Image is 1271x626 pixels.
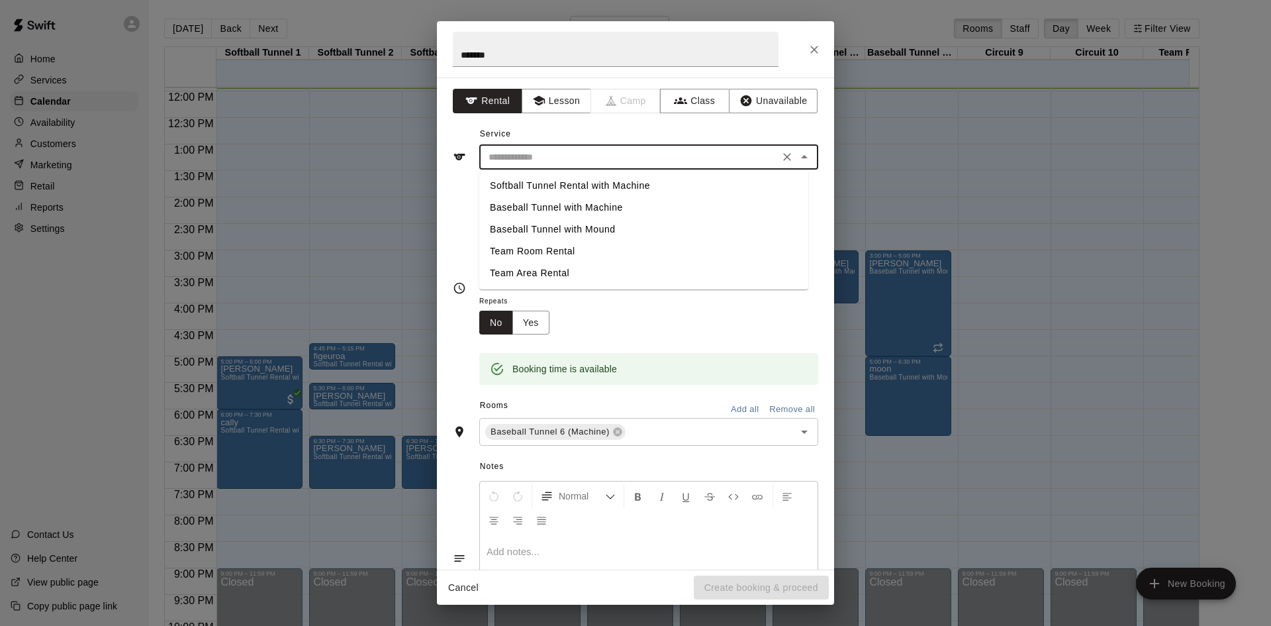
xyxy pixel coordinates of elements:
button: Redo [506,484,529,508]
div: Baseball Tunnel 6 (Machine) [485,424,626,440]
button: Close [795,148,814,166]
span: Camps can only be created in the Services page [591,89,661,113]
button: Undo [483,484,505,508]
span: Rooms [480,401,508,410]
svg: Rooms [453,425,466,439]
span: Normal [559,490,605,503]
button: Format Italics [651,484,673,508]
li: Softball Tunnel Rental with Machine [479,175,808,197]
button: Left Align [776,484,798,508]
button: Cancel [442,576,485,600]
button: No [479,311,513,335]
li: Baseball Tunnel with Mound [479,219,808,240]
button: Format Strikethrough [698,484,721,508]
span: Notes [480,456,818,478]
button: Rental [453,89,522,113]
li: Team Area Rental [479,262,808,284]
button: Remove all [766,399,818,420]
button: Formatting Options [535,484,621,508]
div: outlined button group [479,311,549,335]
svg: Timing [453,282,466,295]
div: Booking time is available [512,357,617,381]
li: Baseball Tunnel with Machine [479,197,808,219]
button: Insert Link [746,484,769,508]
button: Insert Code [722,484,745,508]
button: Add all [724,399,766,420]
button: Open [795,423,814,441]
span: Repeats [479,293,560,311]
svg: Notes [453,552,466,565]
button: Format Underline [675,484,697,508]
button: Class [660,89,730,113]
button: Clear [778,148,796,166]
svg: Service [453,150,466,164]
button: Right Align [506,508,529,532]
span: Service [480,129,511,138]
li: Team Room Rental [479,240,808,262]
button: Close [802,38,826,62]
span: Baseball Tunnel 6 (Machine) [485,425,615,439]
button: Lesson [522,89,591,113]
button: Format Bold [627,484,649,508]
button: Justify Align [530,508,553,532]
button: Yes [512,311,549,335]
button: Unavailable [729,89,818,113]
button: Center Align [483,508,505,532]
